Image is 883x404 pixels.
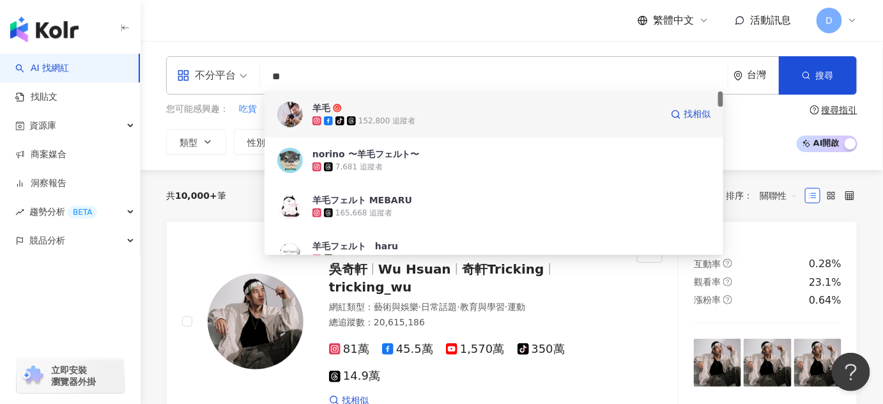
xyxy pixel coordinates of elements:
img: post-image [744,339,791,386]
span: 趨勢分析 [29,198,97,226]
div: norino 〜羊毛フェルト〜 [312,148,420,160]
div: 23.1% [809,276,841,290]
div: 排序： [726,185,805,206]
span: environment [733,71,743,81]
img: KOL Avatar [277,194,303,219]
div: 羊毛フェルト MEBARU [312,194,412,206]
span: 日常話題 [421,302,457,312]
span: 競品分析 [29,226,65,255]
div: 網紅類型 ： [329,301,622,314]
span: 吳奇軒 [329,261,367,277]
div: BETA [68,206,97,219]
div: 0.64% [809,293,841,307]
div: 6,365 追蹤者 [335,254,383,265]
span: question-circle [723,295,732,304]
img: KOL Avatar [208,274,303,369]
span: 藝術與娛樂 [374,302,418,312]
button: 吃貨 [238,102,257,116]
span: 您可能感興趣： [166,103,229,116]
div: 總追蹤數 ： 20,615,186 [329,316,622,329]
span: 350萬 [518,343,565,356]
span: 45.5萬 [382,343,433,356]
span: 關聯性 [760,185,798,206]
button: 性別 [234,129,294,155]
span: 教育與學習 [460,302,505,312]
img: post-image [694,339,741,386]
span: rise [15,208,24,217]
a: searchAI 找網紅 [15,62,69,75]
a: 找貼文 [15,91,58,104]
span: 類型 [180,137,197,148]
span: 81萬 [329,343,369,356]
a: 洞察報告 [15,177,66,190]
span: 找相似 [684,108,710,121]
span: · [418,302,421,312]
div: 152,800 追蹤者 [358,116,415,127]
span: 奇軒Tricking [462,261,544,277]
span: 運動 [507,302,525,312]
span: 吃貨 [239,103,257,116]
img: post-image [794,339,841,386]
button: 類型 [166,129,226,155]
span: 資源庫 [29,111,56,140]
button: 搜尋 [779,56,857,95]
span: 立即安裝 瀏覽器外掛 [51,364,96,387]
img: KOL Avatar [277,102,303,127]
div: 0.28% [809,257,841,271]
span: 繁體中文 [653,13,694,27]
a: 商案媒合 [15,148,66,161]
img: chrome extension [20,366,45,386]
span: D [826,13,833,27]
span: 觀看率 [694,277,721,287]
img: KOL Avatar [277,240,303,265]
div: 羊毛フェルト haru [312,240,398,252]
div: 165,668 追蹤者 [335,208,392,219]
a: 找相似 [671,102,710,127]
span: · [505,302,507,312]
span: tricking_wu [329,279,412,295]
span: 互動率 [694,259,721,269]
span: 性別 [247,137,265,148]
span: 活動訊息 [750,14,791,26]
span: · [457,302,459,312]
span: question-circle [723,277,732,286]
div: 共 筆 [166,190,226,201]
div: 不分平台 [177,65,236,86]
div: 搜尋指引 [822,105,857,115]
span: Wu Hsuan [378,261,451,277]
span: 1,570萬 [446,343,505,356]
span: 14.9萬 [329,369,380,383]
div: 7,681 追蹤者 [335,162,383,173]
iframe: Help Scout Beacon - Open [832,353,870,391]
div: 台灣 [747,70,779,81]
span: appstore [177,69,190,82]
span: question-circle [723,259,732,268]
img: logo [10,17,79,42]
span: 搜尋 [816,70,834,81]
span: 10,000+ [175,190,217,201]
a: chrome extension立即安裝 瀏覽器外掛 [17,359,124,393]
img: KOL Avatar [277,148,303,173]
span: question-circle [810,105,819,114]
span: 漲粉率 [694,295,721,305]
div: 羊毛 [312,102,330,114]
